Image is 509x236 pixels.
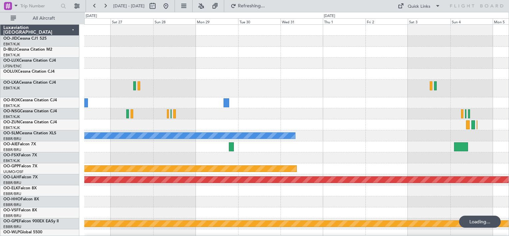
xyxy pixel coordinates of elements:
[3,70,18,74] span: OOLUX
[238,4,265,8] span: Refreshing...
[324,13,335,19] div: [DATE]
[3,186,37,190] a: OO-ELKFalcon 8X
[3,120,20,124] span: OO-ZUN
[3,125,20,130] a: EBKT/KJK
[3,131,56,135] a: OO-SLMCessna Citation XLS
[3,224,21,229] a: EBBR/BRU
[323,18,365,24] div: Thu 1
[3,142,36,146] a: OO-AIEFalcon 7X
[3,64,22,69] a: LFSN/ENC
[3,197,39,201] a: OO-HHOFalcon 8X
[3,175,38,179] a: OO-LAHFalcon 7X
[3,164,37,168] a: OO-GPPFalcon 7X
[68,18,111,24] div: Fri 26
[3,153,37,157] a: OO-FSXFalcon 7X
[228,1,267,11] button: Refreshing...
[3,48,16,52] span: D-IBLU
[3,164,19,168] span: OO-GPP
[365,18,408,24] div: Fri 2
[408,18,450,24] div: Sat 3
[3,208,37,212] a: OO-VSFFalcon 8X
[113,3,145,9] span: [DATE] - [DATE]
[111,18,153,24] div: Sat 27
[238,18,280,24] div: Tue 30
[3,48,52,52] a: D-IBLUCessna Citation M2
[3,180,21,185] a: EBBR/BRU
[3,230,42,234] a: OO-WLPGlobal 5500
[394,1,444,11] button: Quick Links
[280,18,323,24] div: Wed 31
[3,86,20,91] a: EBKT/KJK
[3,202,21,207] a: EBBR/BRU
[3,186,18,190] span: OO-ELK
[3,208,19,212] span: OO-VSF
[3,219,59,223] a: OO-GPEFalcon 900EX EASy II
[3,103,20,108] a: EBKT/KJK
[3,114,20,119] a: EBKT/KJK
[3,213,21,218] a: EBBR/BRU
[3,219,19,223] span: OO-GPE
[3,136,21,141] a: EBBR/BRU
[3,175,19,179] span: OO-LAH
[408,3,430,10] div: Quick Links
[459,216,501,228] div: Loading...
[3,42,20,47] a: EBKT/KJK
[3,169,23,174] a: UUMO/OSF
[3,109,20,113] span: OO-NSG
[3,53,20,58] a: EBKT/KJK
[3,147,21,152] a: EBBR/BRU
[3,81,19,85] span: OO-LXA
[3,131,19,135] span: OO-SLM
[3,230,20,234] span: OO-WLP
[153,18,196,24] div: Sun 28
[3,153,19,157] span: OO-FSX
[3,81,56,85] a: OO-LXACessna Citation CJ4
[196,18,238,24] div: Mon 29
[3,98,57,102] a: OO-ROKCessna Citation CJ4
[3,158,20,163] a: EBKT/KJK
[3,37,17,41] span: OO-JID
[450,18,493,24] div: Sun 4
[3,70,55,74] a: OOLUXCessna Citation CJ4
[7,13,72,24] button: All Aircraft
[3,59,56,63] a: OO-LUXCessna Citation CJ4
[3,191,21,196] a: EBBR/BRU
[20,1,59,11] input: Trip Number
[17,16,70,21] span: All Aircraft
[3,109,57,113] a: OO-NSGCessna Citation CJ4
[3,197,21,201] span: OO-HHO
[3,37,47,41] a: OO-JIDCessna CJ1 525
[3,98,20,102] span: OO-ROK
[3,120,57,124] a: OO-ZUNCessna Citation CJ4
[3,59,19,63] span: OO-LUX
[3,142,18,146] span: OO-AIE
[86,13,97,19] div: [DATE]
